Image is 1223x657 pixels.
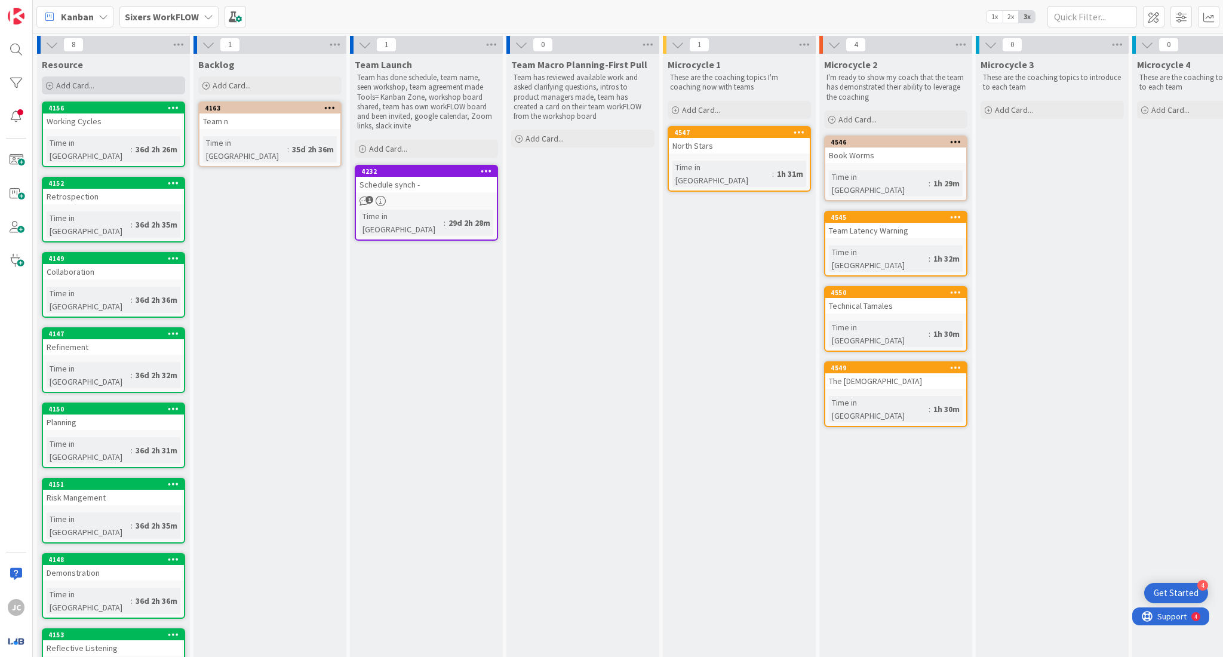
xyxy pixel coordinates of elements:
[825,287,966,298] div: 4550
[289,143,337,156] div: 35d 2h 36m
[825,148,966,163] div: Book Worms
[356,166,497,192] div: 4232Schedule synch -
[772,167,774,180] span: :
[365,196,373,204] span: 1
[42,177,185,242] a: 4152RetrospectionTime in [GEOGRAPHIC_DATA]:36d 2h 35m
[1047,6,1137,27] input: Quick Filter...
[43,630,184,640] div: 4153
[43,490,184,505] div: Risk Mangement
[133,369,180,382] div: 36d 2h 32m
[220,38,240,52] span: 1
[131,444,133,457] span: :
[47,287,131,313] div: Time in [GEOGRAPHIC_DATA]
[825,373,966,389] div: The [DEMOGRAPHIC_DATA]
[930,403,963,416] div: 1h 30m
[356,177,497,192] div: Schedule synch -
[981,59,1034,70] span: Microcycle 3
[829,170,929,197] div: Time in [GEOGRAPHIC_DATA]
[824,361,967,427] a: 4549The [DEMOGRAPHIC_DATA]Time in [GEOGRAPHIC_DATA]:1h 30m
[48,254,184,263] div: 4149
[929,252,930,265] span: :
[42,252,185,318] a: 4149CollaborationTime in [GEOGRAPHIC_DATA]:36d 2h 36m
[131,218,133,231] span: :
[131,143,133,156] span: :
[43,328,184,355] div: 4147Refinement
[48,104,184,112] div: 4156
[929,327,930,340] span: :
[131,594,133,607] span: :
[133,143,180,156] div: 36d 2h 26m
[825,287,966,314] div: 4550Technical Tamales
[774,167,806,180] div: 1h 31m
[670,73,809,93] p: These are the coaching topics I'm coaching now with teams
[213,80,251,91] span: Add Card...
[987,11,1003,23] span: 1x
[1197,580,1208,591] div: 4
[824,136,967,201] a: 4546Book WormsTime in [GEOGRAPHIC_DATA]:1h 29m
[48,330,184,338] div: 4147
[1003,11,1019,23] span: 2x
[825,363,966,389] div: 4549The [DEMOGRAPHIC_DATA]
[682,105,720,115] span: Add Card...
[42,553,185,619] a: 4148DemonstrationTime in [GEOGRAPHIC_DATA]:36d 2h 36m
[8,8,24,24] img: Visit kanbanzone.com
[199,103,340,129] div: 4163Team n
[199,103,340,113] div: 4163
[526,133,564,144] span: Add Card...
[930,327,963,340] div: 1h 30m
[356,166,497,177] div: 4232
[669,138,810,153] div: North Stars
[1002,38,1022,52] span: 0
[43,113,184,129] div: Working Cycles
[63,38,84,52] span: 8
[674,128,810,137] div: 4547
[43,178,184,204] div: 4152Retrospection
[42,478,185,544] a: 4151Risk MangementTime in [GEOGRAPHIC_DATA]:36d 2h 35m
[825,137,966,148] div: 4546
[831,213,966,222] div: 4545
[846,38,866,52] span: 4
[133,594,180,607] div: 36d 2h 36m
[199,113,340,129] div: Team n
[48,480,184,489] div: 4151
[47,136,131,162] div: Time in [GEOGRAPHIC_DATA]
[48,631,184,639] div: 4153
[43,479,184,490] div: 4151
[43,554,184,565] div: 4148
[131,369,133,382] span: :
[131,293,133,306] span: :
[445,216,493,229] div: 29d 2h 28m
[43,554,184,581] div: 4148Demonstration
[1154,587,1199,599] div: Get Started
[25,2,54,16] span: Support
[1159,38,1179,52] span: 0
[43,103,184,129] div: 4156Working Cycles
[355,59,412,70] span: Team Launch
[669,127,810,153] div: 4547North Stars
[376,38,397,52] span: 1
[825,298,966,314] div: Technical Tamales
[47,588,131,614] div: Time in [GEOGRAPHIC_DATA]
[47,362,131,388] div: Time in [GEOGRAPHIC_DATA]
[133,218,180,231] div: 36d 2h 35m
[42,403,185,468] a: 4150PlanningTime in [GEOGRAPHIC_DATA]:36d 2h 31m
[668,59,721,70] span: Microcycle 1
[47,437,131,463] div: Time in [GEOGRAPHIC_DATA]
[930,177,963,190] div: 1h 29m
[672,161,772,187] div: Time in [GEOGRAPHIC_DATA]
[56,80,94,91] span: Add Card...
[8,633,24,649] img: avatar
[205,104,340,112] div: 4163
[287,143,289,156] span: :
[43,264,184,280] div: Collaboration
[42,327,185,393] a: 4147RefinementTime in [GEOGRAPHIC_DATA]:36d 2h 32m
[824,211,967,277] a: 4545Team Latency WarningTime in [GEOGRAPHIC_DATA]:1h 32m
[359,210,444,236] div: Time in [GEOGRAPHIC_DATA]
[125,11,199,23] b: Sixers WorkFLOW
[43,404,184,430] div: 4150Planning
[825,137,966,163] div: 4546Book Worms
[444,216,445,229] span: :
[43,415,184,430] div: Planning
[133,444,180,457] div: 36d 2h 31m
[198,59,235,70] span: Backlog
